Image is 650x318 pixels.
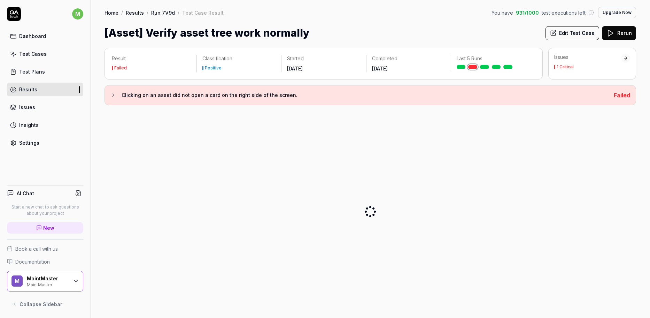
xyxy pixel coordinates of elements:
[72,8,83,20] span: m
[7,297,83,311] button: Collapse Sidebar
[7,100,83,114] a: Issues
[7,136,83,150] a: Settings
[72,7,83,21] button: m
[7,29,83,43] a: Dashboard
[151,9,175,16] a: Run 7V9d
[19,104,35,111] div: Issues
[27,275,69,282] div: MaintMaster
[147,9,148,16] div: /
[19,50,47,58] div: Test Cases
[20,301,62,308] span: Collapse Sidebar
[105,25,310,41] h1: [Asset] Verify asset tree work normally
[202,55,276,62] p: Classification
[43,224,54,232] span: New
[27,281,69,287] div: MaintMaster
[287,55,360,62] p: Started
[122,91,608,99] h3: Clicking on an asset did not open a card on the right side of the screen.
[7,245,83,252] a: Book a call with us
[11,275,23,287] span: M
[19,32,46,40] div: Dashboard
[7,47,83,61] a: Test Cases
[602,26,636,40] button: Rerun
[372,55,445,62] p: Completed
[457,55,530,62] p: Last 5 Runs
[7,204,83,217] p: Start a new chat to ask questions about your project
[614,92,630,99] span: Failed
[112,55,191,62] p: Result
[7,118,83,132] a: Insights
[182,9,224,16] div: Test Case Result
[554,54,621,61] div: Issues
[7,258,83,265] a: Documentation
[492,9,513,16] span: You have
[19,68,45,75] div: Test Plans
[7,222,83,234] a: New
[121,9,123,16] div: /
[372,66,388,71] time: [DATE]
[205,66,222,70] div: Positive
[110,91,608,99] button: Clicking on an asset did not open a card on the right side of the screen.
[17,190,34,197] h4: AI Chat
[516,9,539,16] span: 931 / 1000
[19,86,37,93] div: Results
[178,9,179,16] div: /
[19,139,39,146] div: Settings
[545,26,599,40] button: Edit Test Case
[105,9,118,16] a: Home
[7,271,83,292] button: MMaintMasterMaintMaster
[114,66,127,70] div: Failed
[15,245,58,252] span: Book a call with us
[542,9,586,16] span: test executions left
[19,121,39,129] div: Insights
[598,7,636,18] button: Upgrade Now
[7,65,83,78] a: Test Plans
[15,258,50,265] span: Documentation
[287,66,303,71] time: [DATE]
[126,9,144,16] a: Results
[557,65,574,69] div: 1 Critical
[7,83,83,96] a: Results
